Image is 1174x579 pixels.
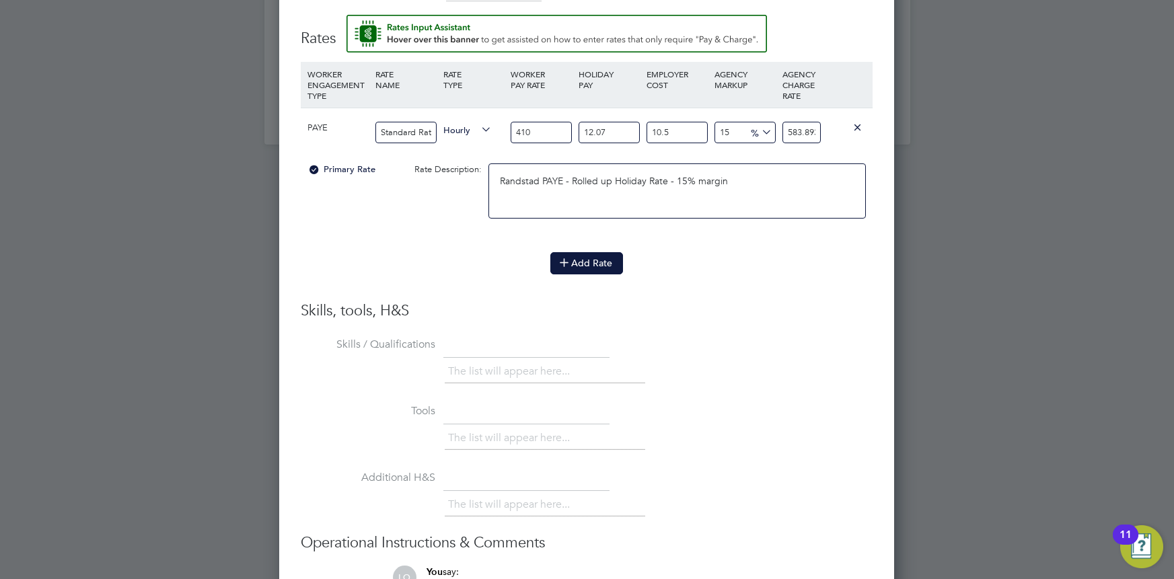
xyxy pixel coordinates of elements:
span: Hourly [443,122,492,137]
label: Skills / Qualifications [301,338,435,352]
div: AGENCY MARKUP [711,62,779,97]
div: HOLIDAY PAY [575,62,643,97]
span: Rate Description: [414,163,482,175]
div: AGENCY CHARGE RATE [779,62,824,108]
li: The list will appear here... [448,429,575,447]
div: 11 [1120,535,1132,552]
div: WORKER ENGAGEMENT TYPE [304,62,372,108]
button: Add Rate [550,252,623,274]
div: RATE NAME [372,62,440,97]
li: The list will appear here... [448,496,575,514]
div: EMPLOYER COST [643,62,711,97]
h3: Skills, tools, H&S [301,301,873,321]
div: RATE TYPE [440,62,508,97]
label: Additional H&S [301,471,435,485]
span: You [427,566,443,578]
h3: Operational Instructions & Comments [301,533,873,553]
label: Tools [301,404,435,418]
h3: Rates [301,15,873,48]
span: Primary Rate [307,163,375,175]
span: PAYE [307,122,328,133]
span: % [746,124,774,139]
button: Rate Assistant [346,15,767,52]
li: The list will appear here... [448,362,575,381]
div: WORKER PAY RATE [507,62,575,97]
button: Open Resource Center, 11 new notifications [1120,525,1163,568]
